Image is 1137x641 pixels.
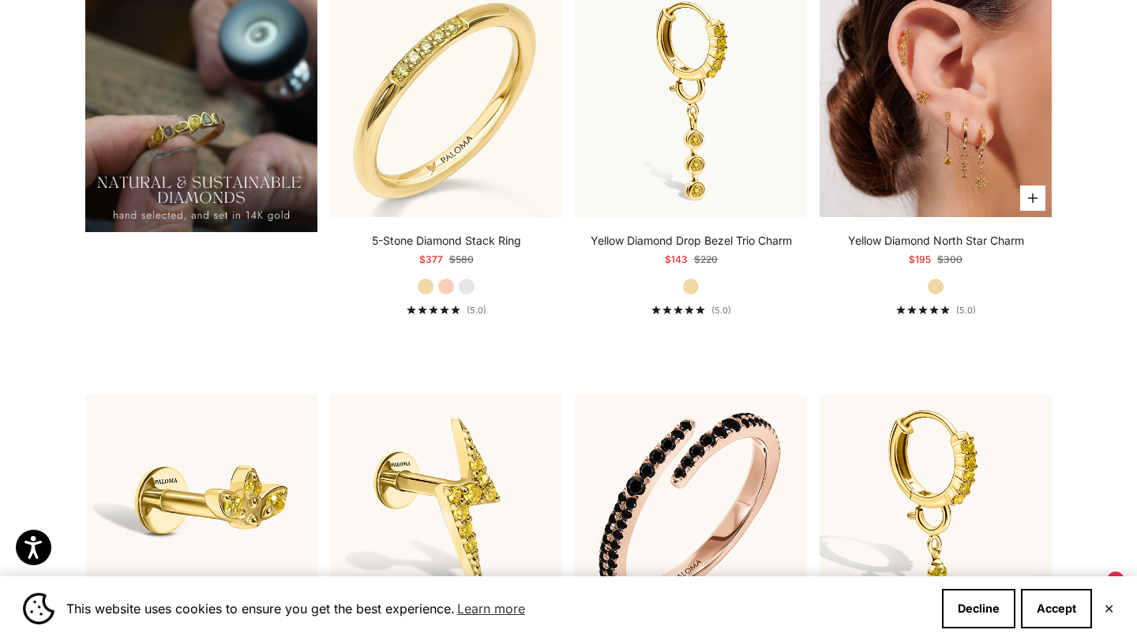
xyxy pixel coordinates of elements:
a: 5-Stone Diamond Stack Ring [372,233,521,249]
compare-at-price: $220 [694,252,718,268]
img: #RoseGold [575,395,807,627]
sale-price: $377 [419,252,443,268]
a: Learn more [455,597,527,620]
a: 5.0 out of 5.0 stars(5.0) [651,305,731,316]
img: #YellowGold [820,395,1052,627]
button: Decline [942,589,1015,628]
div: 5.0 out of 5.0 stars [651,306,705,314]
button: Accept [1021,589,1092,628]
div: 5.0 out of 5.0 stars [407,306,460,314]
a: 5.0 out of 5.0 stars(5.0) [407,305,486,316]
img: #YellowGold [330,395,562,627]
div: 5.0 out of 5.0 stars [896,306,950,314]
a: Yellow Diamond Drop Bezel Trio Charm [591,233,792,249]
a: Yellow Diamond North Star Charm [848,233,1024,249]
span: (5.0) [467,305,486,316]
compare-at-price: $300 [937,252,963,268]
img: Yellow Diamond Lotus Helix [85,395,317,627]
span: (5.0) [711,305,731,316]
compare-at-price: $580 [449,252,474,268]
a: 5.0 out of 5.0 stars(5.0) [896,305,976,316]
sale-price: $195 [909,252,931,268]
span: (5.0) [956,305,976,316]
span: This website uses cookies to ensure you get the best experience. [66,597,929,620]
sale-price: $143 [665,252,688,268]
img: Cookie banner [23,593,54,624]
button: Close [1104,604,1114,613]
